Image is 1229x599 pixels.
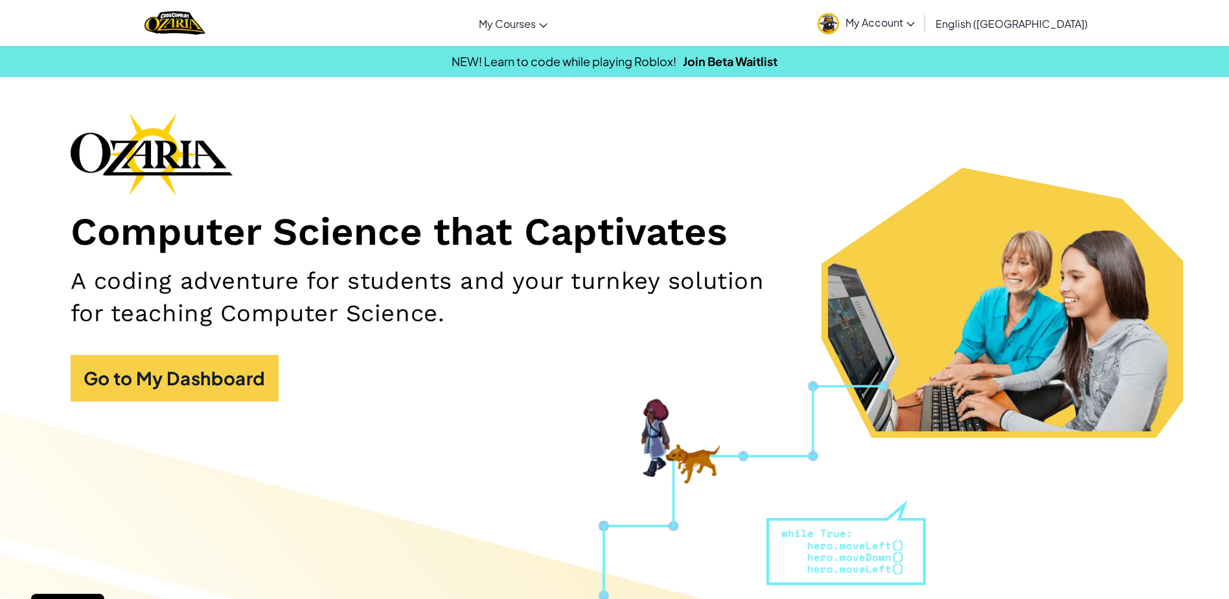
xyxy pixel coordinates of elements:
span: My Account [845,16,915,29]
img: Home [144,10,205,36]
img: avatar [818,13,839,34]
span: English ([GEOGRAPHIC_DATA]) [936,17,1088,30]
h1: Computer Science that Captivates [71,209,1159,256]
a: Go to My Dashboard [71,355,279,401]
a: My Courses [472,6,554,41]
a: Join Beta Waitlist [683,54,777,69]
span: NEW! Learn to code while playing Roblox! [452,54,676,69]
a: Ozaria by CodeCombat logo [144,10,205,36]
span: My Courses [479,17,536,30]
img: Ozaria branding logo [71,113,233,196]
a: English ([GEOGRAPHIC_DATA]) [929,6,1094,41]
h2: A coding adventure for students and your turnkey solution for teaching Computer Science. [71,265,800,329]
a: My Account [811,3,921,43]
